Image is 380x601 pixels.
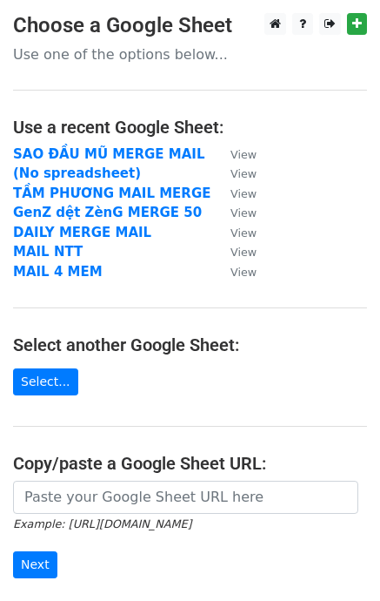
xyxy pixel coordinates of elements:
[230,187,257,200] small: View
[13,453,367,474] h4: Copy/paste a Google Sheet URL:
[13,334,367,355] h4: Select another Google Sheet:
[13,225,151,240] a: DAILY MERGE MAIL
[213,244,257,260] a: View
[213,264,257,280] a: View
[230,206,257,219] small: View
[13,117,367,138] h4: Use a recent Google Sheet:
[13,205,202,220] a: GenZ dệt ZènG MERGE 50
[13,481,358,514] input: Paste your Google Sheet URL here
[13,244,83,260] a: MAIL NTT
[230,266,257,279] small: View
[13,146,204,162] a: SAO ĐẦU MŨ MERGE MAIL
[13,13,367,38] h3: Choose a Google Sheet
[13,368,78,395] a: Select...
[230,246,257,259] small: View
[213,205,257,220] a: View
[13,264,103,280] a: MAIL 4 MEM
[13,517,191,530] small: Example: [URL][DOMAIN_NAME]
[13,45,367,64] p: Use one of the options below...
[230,148,257,161] small: View
[213,225,257,240] a: View
[213,146,257,162] a: View
[213,165,257,181] a: View
[230,167,257,180] small: View
[13,165,141,181] a: (No spreadsheet)
[13,551,57,578] input: Next
[13,186,210,201] a: TẦM PHƯƠNG MAIL MERGE
[230,226,257,240] small: View
[213,186,257,201] a: View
